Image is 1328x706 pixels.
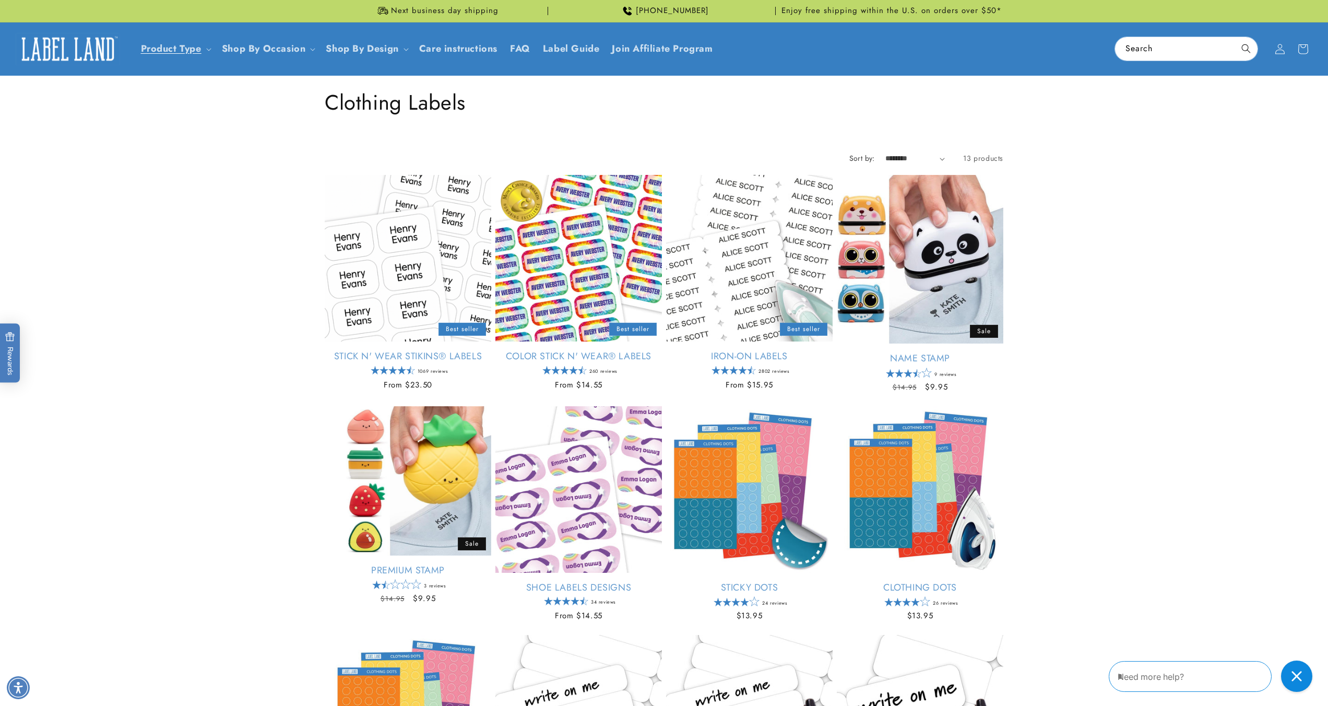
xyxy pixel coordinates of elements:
[222,43,306,55] span: Shop By Occasion
[419,43,497,55] span: Care instructions
[135,37,216,61] summary: Product Type
[325,564,491,576] a: Premium Stamp
[666,582,833,594] a: Sticky Dots
[849,153,875,163] label: Sort by:
[1109,657,1318,696] iframe: Gorgias Floating Chat
[216,37,320,61] summary: Shop By Occasion
[12,29,124,69] a: Label Land
[495,582,662,594] a: Shoe Labels Designs
[16,33,120,65] img: Label Land
[504,37,537,61] a: FAQ
[666,350,833,362] a: Iron-On Labels
[391,6,499,16] span: Next business day shipping
[413,37,504,61] a: Care instructions
[495,350,662,362] a: Color Stick N' Wear® Labels
[781,6,1002,16] span: Enjoy free shipping within the U.S. on orders over $50*
[7,676,30,699] div: Accessibility Menu
[837,582,1003,594] a: Clothing Dots
[963,153,1003,163] span: 13 products
[1235,37,1258,60] button: Search
[606,37,719,61] a: Join Affiliate Program
[543,43,600,55] span: Label Guide
[5,332,15,375] span: Rewards
[837,352,1003,364] a: Name Stamp
[537,37,606,61] a: Label Guide
[325,89,1003,116] h1: Clothing Labels
[141,42,201,55] a: Product Type
[510,43,530,55] span: FAQ
[319,37,412,61] summary: Shop By Design
[326,42,398,55] a: Shop By Design
[325,350,491,362] a: Stick N' Wear Stikins® Labels
[612,43,713,55] span: Join Affiliate Program
[636,6,709,16] span: [PHONE_NUMBER]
